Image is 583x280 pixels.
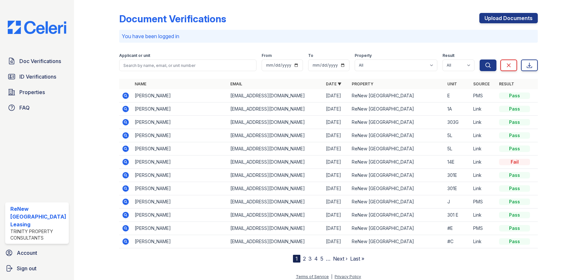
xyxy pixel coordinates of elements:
td: [PERSON_NAME] [132,129,228,142]
td: [DATE] [323,182,349,195]
td: [PERSON_NAME] [132,142,228,156]
td: [DATE] [323,156,349,169]
div: Pass [499,225,530,232]
label: To [308,53,313,58]
img: CE_Logo_Blue-a8612792a0a2168367f1c8372b55b34899dd931a85d93a1a3d3e32e68fde9ad4.png [3,21,71,34]
td: [EMAIL_ADDRESS][DOMAIN_NAME] [228,222,323,235]
td: Link [471,235,496,248]
span: Sign out [17,264,36,272]
div: Document Verifications [119,13,226,25]
td: ReNew [GEOGRAPHIC_DATA] [349,102,445,116]
div: ReNew [GEOGRAPHIC_DATA] Leasing [10,205,66,228]
a: ID Verifications [5,70,69,83]
a: Doc Verifications [5,55,69,68]
td: #E [445,222,471,235]
td: 301E [445,182,471,195]
td: [EMAIL_ADDRESS][DOMAIN_NAME] [228,195,323,209]
input: Search by name, email, or unit number [119,59,256,71]
td: [DATE] [323,169,349,182]
label: From [262,53,272,58]
label: Applicant or unit [119,53,150,58]
td: 5L [445,142,471,156]
span: FAQ [19,104,30,112]
a: Source [473,81,490,86]
td: Link [471,116,496,129]
td: [DATE] [323,102,349,116]
a: Privacy Policy [335,274,361,279]
div: Pass [499,172,530,178]
td: [PERSON_NAME] [132,116,228,129]
td: ReNew [GEOGRAPHIC_DATA] [349,156,445,169]
td: #C [445,235,471,248]
td: ReNew [GEOGRAPHIC_DATA] [349,222,445,235]
td: 14E [445,156,471,169]
td: [DATE] [323,195,349,209]
div: Pass [499,119,530,125]
td: [EMAIL_ADDRESS][DOMAIN_NAME] [228,116,323,129]
a: Account [3,246,71,259]
td: ReNew [GEOGRAPHIC_DATA] [349,142,445,156]
td: ReNew [GEOGRAPHIC_DATA] [349,129,445,142]
div: Pass [499,185,530,192]
td: [DATE] [323,129,349,142]
td: [PERSON_NAME] [132,209,228,222]
a: Name [135,81,146,86]
td: 301E [445,169,471,182]
td: 303G [445,116,471,129]
div: Trinity Property Consultants [10,228,66,241]
td: [PERSON_NAME] [132,89,228,102]
td: [PERSON_NAME] [132,102,228,116]
div: Pass [499,92,530,99]
td: [DATE] [323,222,349,235]
td: [DATE] [323,209,349,222]
a: Email [230,81,242,86]
a: FAQ [5,101,69,114]
a: 3 [308,255,312,262]
td: [EMAIL_ADDRESS][DOMAIN_NAME] [228,129,323,142]
td: [DATE] [323,142,349,156]
a: Next › [333,255,348,262]
p: You have been logged in [122,32,535,40]
a: 2 [303,255,306,262]
td: PMS [471,195,496,209]
a: 4 [314,255,318,262]
label: Result [442,53,454,58]
td: ReNew [GEOGRAPHIC_DATA] [349,116,445,129]
a: Property [352,81,373,86]
td: Link [471,182,496,195]
a: Properties [5,86,69,99]
a: Last » [350,255,364,262]
div: Pass [499,106,530,112]
div: 1 [293,255,300,263]
td: [DATE] [323,116,349,129]
span: Doc Verifications [19,57,61,65]
td: [PERSON_NAME] [132,156,228,169]
div: Pass [499,238,530,245]
td: [EMAIL_ADDRESS][DOMAIN_NAME] [228,235,323,248]
td: 5L [445,129,471,142]
td: Link [471,169,496,182]
td: [EMAIL_ADDRESS][DOMAIN_NAME] [228,182,323,195]
div: Fail [499,159,530,165]
td: Link [471,156,496,169]
a: 5 [320,255,323,262]
a: Unit [447,81,457,86]
td: [DATE] [323,89,349,102]
td: E [445,89,471,102]
span: ID Verifications [19,73,56,81]
td: J [445,195,471,209]
td: Link [471,142,496,156]
div: Pass [499,132,530,139]
td: [EMAIL_ADDRESS][DOMAIN_NAME] [228,142,323,156]
td: [PERSON_NAME] [132,222,228,235]
td: [DATE] [323,235,349,248]
div: Pass [499,199,530,205]
td: 301 E [445,209,471,222]
td: ReNew [GEOGRAPHIC_DATA] [349,209,445,222]
td: Link [471,102,496,116]
td: ReNew [GEOGRAPHIC_DATA] [349,89,445,102]
a: Upload Documents [479,13,538,23]
div: | [331,274,332,279]
span: Properties [19,88,45,96]
a: Result [499,81,514,86]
